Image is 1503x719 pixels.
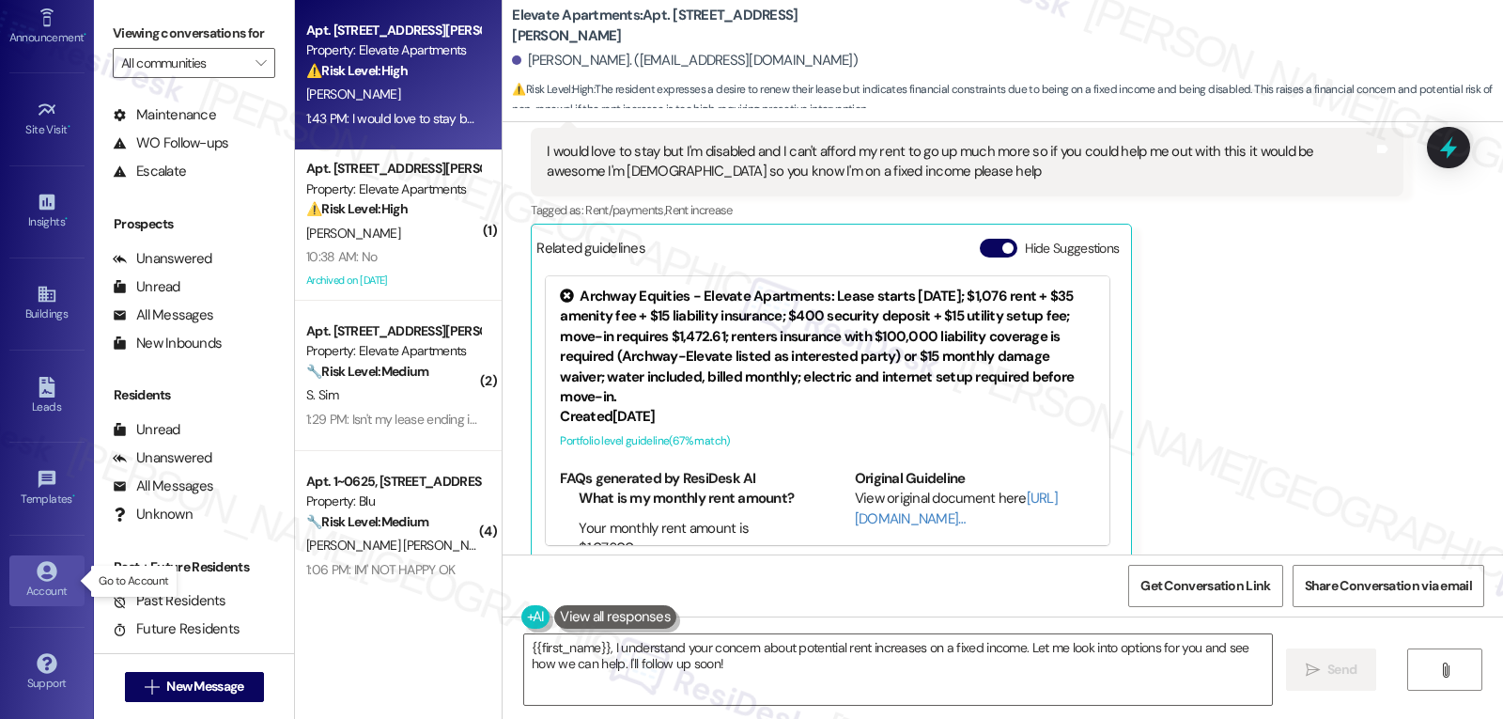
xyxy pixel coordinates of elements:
div: [PERSON_NAME]. ([EMAIL_ADDRESS][DOMAIN_NAME]) [512,51,858,70]
div: Apt. [STREET_ADDRESS][PERSON_NAME] [306,321,480,341]
a: Site Visit • [9,94,85,145]
div: Past + Future Residents [94,557,294,577]
div: Unanswered [113,448,212,468]
span: Get Conversation Link [1140,576,1270,596]
span: : The resident expresses a desire to renew their lease but indicates financial constraints due to... [512,80,1503,120]
button: Send [1286,649,1377,691]
a: Leads [9,371,85,422]
span: [PERSON_NAME] [306,86,400,102]
div: Portfolio level guideline ( 67 % match) [560,431,1095,451]
strong: 🔧 Risk Level: Medium [306,513,428,530]
span: Send [1327,660,1356,680]
div: Archway Equities - Elevate Apartments: Lease starts [DATE]; $1,076 rent + $35 amenity fee + $15 l... [560,287,1095,408]
div: Unknown [113,505,193,524]
strong: ⚠️ Risk Level: High [306,62,408,79]
div: Maintenance [113,105,216,125]
strong: ⚠️ Risk Level: High [306,200,408,217]
div: Property: Elevate Apartments [306,180,480,199]
div: Created [DATE] [560,407,1095,427]
label: Hide Suggestions [1025,239,1120,258]
span: New Message [166,677,243,696]
div: 1:06 PM: IM' NOT HAPPY OK [306,561,456,578]
input: All communities [121,48,245,78]
b: Elevate Apartments: Apt. [STREET_ADDRESS][PERSON_NAME] [512,6,888,46]
div: WO Follow-ups [113,133,228,153]
div: Apt. [STREET_ADDRESS][PERSON_NAME] [306,159,480,179]
strong: ⚠️ Risk Level: High [512,82,593,97]
a: Account [9,555,85,606]
textarea: {{first_name}}, I understand your concern about potential rent increases on a fixed income. Let m... [524,634,1272,705]
div: Unread [113,277,180,297]
i:  [145,680,159,695]
span: [PERSON_NAME] [PERSON_NAME] [306,537,497,554]
a: [URL][DOMAIN_NAME]… [855,489,1058,527]
span: • [72,490,75,503]
div: Future Residents [113,619,240,639]
div: Residents [94,385,294,405]
div: Escalate [113,162,186,181]
div: 1:29 PM: Isn't my lease ending in January? That's 4 months away. [306,411,654,428]
div: Tagged as: [531,196,1402,224]
span: Share Conversation via email [1305,576,1472,596]
div: All Messages [113,305,213,325]
div: Prospects [94,214,294,234]
p: Go to Account [99,573,168,589]
button: Get Conversation Link [1128,565,1282,607]
a: Support [9,648,85,698]
div: I would love to stay but I'm disabled and I can't afford my rent to go up much more so if you cou... [547,142,1372,182]
span: Rent increase [665,202,733,218]
i:  [1438,663,1452,678]
label: Viewing conversations for [113,19,275,48]
strong: 🔧 Risk Level: Medium [306,363,428,380]
span: Rent/payments , [585,202,665,218]
div: Archived on [DATE] [304,269,482,292]
b: Original Guideline [855,469,966,488]
div: New Inbounds [113,334,222,353]
div: Property: Elevate Apartments [306,341,480,361]
a: Templates • [9,463,85,514]
li: Your monthly rent amount is $1,076.00. [579,519,801,559]
span: • [65,212,68,226]
div: All Messages [113,477,213,496]
li: What is my monthly rent amount? [579,489,801,508]
a: Insights • [9,186,85,237]
div: Past Residents [113,591,226,611]
div: Unread [113,420,180,440]
a: Buildings [9,278,85,329]
div: Related guidelines [536,239,645,266]
span: • [84,28,86,41]
div: Unanswered [113,249,212,269]
div: View original document here [855,489,1096,529]
button: New Message [125,672,264,702]
div: Property: Blu [306,492,480,511]
div: 10:38 AM: No [306,248,378,265]
div: Apt. [STREET_ADDRESS][PERSON_NAME] [306,21,480,40]
i:  [256,55,266,70]
span: [PERSON_NAME] [306,225,400,242]
div: Apt. 1~0625, [STREET_ADDRESS] [306,472,480,492]
span: S. Sim [306,386,338,403]
div: Property: Elevate Apartments [306,40,480,60]
b: FAQs generated by ResiDesk AI [560,469,755,488]
button: Share Conversation via email [1293,565,1484,607]
i:  [1306,663,1320,678]
span: • [68,120,70,133]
